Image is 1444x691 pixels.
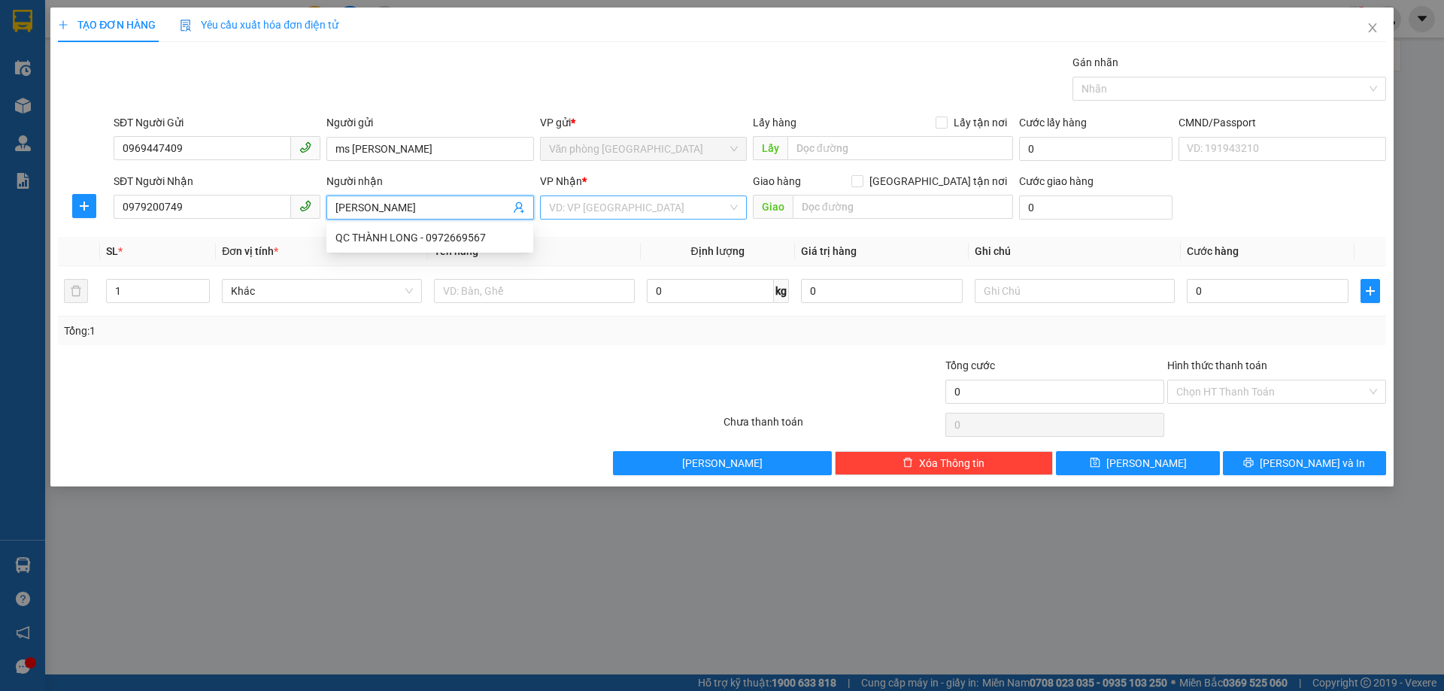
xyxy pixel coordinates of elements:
input: Cước lấy hàng [1019,137,1172,161]
button: printer[PERSON_NAME] và In [1223,451,1386,475]
span: Giao hàng [753,175,801,187]
button: deleteXóa Thông tin [835,451,1054,475]
div: SĐT Người Nhận [114,173,320,189]
span: save [1090,457,1100,469]
div: Người nhận [326,173,533,189]
span: close [1367,22,1379,34]
label: Gán nhãn [1072,56,1118,68]
span: Lấy hàng [753,117,796,129]
div: Người gửi [326,114,533,131]
span: TẠO ĐƠN HÀNG [58,19,156,31]
label: Hình thức thanh toán [1167,359,1267,371]
img: logo.jpg [19,19,94,94]
div: Tổng: 1 [64,323,557,339]
div: VP gửi [540,114,747,131]
input: Cước giao hàng [1019,195,1172,220]
span: Văn phòng Thanh Hóa [549,138,738,160]
button: plus [72,194,96,218]
span: Xóa Thông tin [919,455,984,471]
li: Hotline: 1900888999 [83,93,341,112]
b: 36 Limousine [158,17,266,36]
span: Định lượng [691,245,745,257]
span: SL [106,245,118,257]
span: plus [73,200,96,212]
button: delete [64,279,88,303]
span: VP Nhận [540,175,582,187]
span: printer [1243,457,1254,469]
span: user-add [513,202,525,214]
span: plus [58,20,68,30]
input: 0 [801,279,963,303]
button: save[PERSON_NAME] [1056,451,1219,475]
th: Ghi chú [969,237,1181,266]
span: Lấy tận nơi [948,114,1013,131]
input: Dọc đường [793,195,1013,219]
span: Khác [231,280,413,302]
img: icon [180,20,192,32]
input: VD: Bàn, Ghế [434,279,634,303]
span: kg [774,279,789,303]
input: Ghi Chú [975,279,1175,303]
div: SĐT Người Gửi [114,114,320,131]
label: Cước giao hàng [1019,175,1094,187]
span: phone [299,141,311,153]
div: QC THÀNH LONG - 0972669567 [335,229,524,246]
button: Close [1351,8,1394,50]
div: Chưa thanh toán [722,414,944,440]
span: Tổng cước [945,359,995,371]
span: Cước hàng [1187,245,1239,257]
span: Giá trị hàng [801,245,857,257]
span: Đơn vị tính [222,245,278,257]
span: [PERSON_NAME] và In [1260,455,1365,471]
span: [GEOGRAPHIC_DATA] tận nơi [863,173,1013,189]
input: Dọc đường [787,136,1013,160]
li: 01A03 [GEOGRAPHIC_DATA], [GEOGRAPHIC_DATA] ( bên cạnh cây xăng bến xe phía Bắc cũ) [83,37,341,93]
span: Giao [753,195,793,219]
button: [PERSON_NAME] [613,451,832,475]
button: plus [1361,279,1380,303]
label: Cước lấy hàng [1019,117,1087,129]
div: QC THÀNH LONG - 0972669567 [326,226,533,250]
span: [PERSON_NAME] [682,455,763,471]
div: CMND/Passport [1179,114,1385,131]
span: phone [299,200,311,212]
span: Yêu cầu xuất hóa đơn điện tử [180,19,338,31]
span: Lấy [753,136,787,160]
span: plus [1361,285,1379,297]
span: delete [902,457,913,469]
span: [PERSON_NAME] [1106,455,1187,471]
